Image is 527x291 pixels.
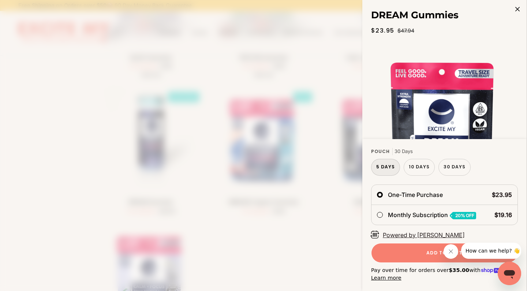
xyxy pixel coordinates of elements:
img: DREAM Gummies [362,45,527,209]
a: Powered by [PERSON_NAME] [383,231,465,239]
span: 30 Days [392,148,413,155]
span: Add to Cart [426,250,462,256]
a: DREAM Gummies [371,9,459,21]
span: One-Time Purchase [388,191,443,198]
span: $23.95 [492,191,512,198]
button: Add to Cart [371,243,518,263]
span: 10 Days [409,164,430,171]
span: Pouch [371,148,390,155]
span: 5 Days [376,164,395,171]
span: $23.95 [371,26,395,35]
span: Monthly Subscription [388,211,448,219]
iframe: Close message [444,244,458,259]
span: 30 Days [444,164,466,171]
span: $19.16 [494,211,512,219]
legend: Pouch [371,148,518,159]
iframe: Button to launch messaging window [498,262,521,285]
iframe: Message from company [461,243,521,259]
span: 20% [455,213,474,218]
span: $47.94 [397,28,414,34]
